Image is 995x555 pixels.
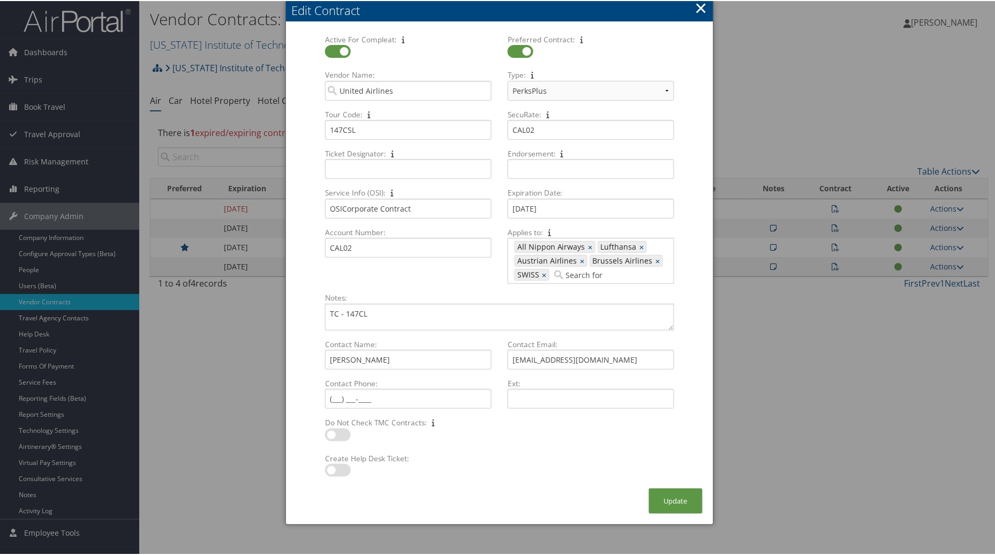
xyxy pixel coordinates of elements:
[291,1,713,18] div: Edit Contract
[325,237,492,257] input: Account Number:
[321,377,496,388] label: Contact Phone:
[508,119,674,139] input: SecuRate:
[503,338,679,349] label: Contact Email:
[503,377,679,388] label: Ext:
[325,303,674,329] textarea: Notes:
[588,241,595,251] a: ×
[503,108,679,119] label: SecuRate:
[508,388,674,408] input: Ext:
[325,198,492,217] input: Service Info (OSI):
[321,108,496,119] label: Tour Code:
[649,487,703,513] button: Update
[503,147,679,158] label: Endorsement:
[325,119,492,139] input: Tour Code:
[542,268,549,279] a: ×
[321,33,496,44] label: Active For Compleat:
[515,268,539,279] span: SWISS
[503,69,679,79] label: Type:
[599,241,637,251] span: Lufthansa
[515,241,585,251] span: All Nippon Airways
[508,349,674,369] input: Contact Email:
[321,69,496,79] label: Vendor Name:
[321,291,679,302] label: Notes:
[321,452,496,463] label: Create Help Desk Ticket:
[552,268,612,279] input: Applies to: All Nippon Airways×Lufthansa×Austrian Airlines×Brussels Airlines×SWISS×
[508,158,674,178] input: Endorsement:
[580,254,587,265] a: ×
[321,338,496,349] label: Contact Name:
[639,241,646,251] a: ×
[321,147,496,158] label: Ticket Designator:
[325,349,492,369] input: Contact Name:
[325,388,492,408] input: Contact Phone:
[655,254,662,265] a: ×
[503,33,679,44] label: Preferred Contract:
[503,186,679,197] label: Expiration Date:
[508,80,674,100] select: Type:
[503,226,679,237] label: Applies to:
[321,226,496,237] label: Account Number:
[325,158,492,178] input: Ticket Designator:
[325,80,492,100] input: Vendor Name:
[321,416,496,427] label: Do Not Check TMC Contracts:
[591,254,653,265] span: Brussels Airlines
[515,254,577,265] span: Austrian Airlines
[508,198,674,217] input: Expiration Date:
[321,186,496,197] label: Service Info (OSI):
